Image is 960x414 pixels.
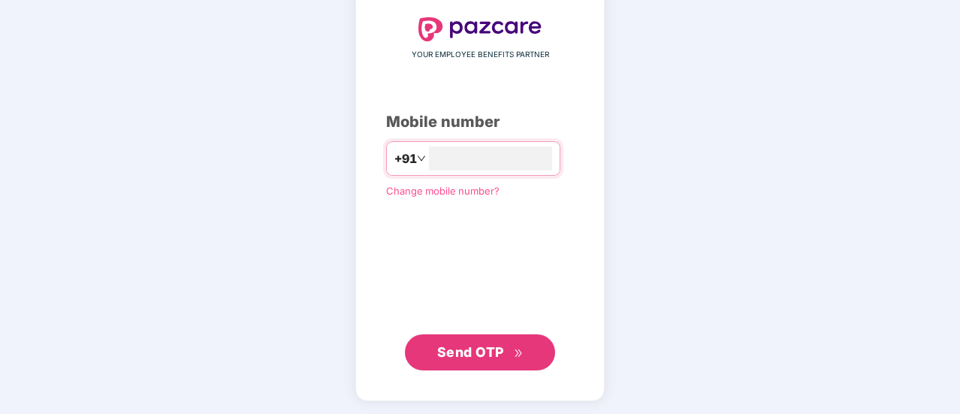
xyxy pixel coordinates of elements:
[405,334,555,370] button: Send OTPdouble-right
[394,150,417,168] span: +91
[412,49,549,61] span: YOUR EMPLOYEE BENEFITS PARTNER
[418,17,542,41] img: logo
[386,185,500,197] a: Change mobile number?
[437,344,504,360] span: Send OTP
[417,154,426,163] span: down
[386,110,574,134] div: Mobile number
[514,349,524,358] span: double-right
